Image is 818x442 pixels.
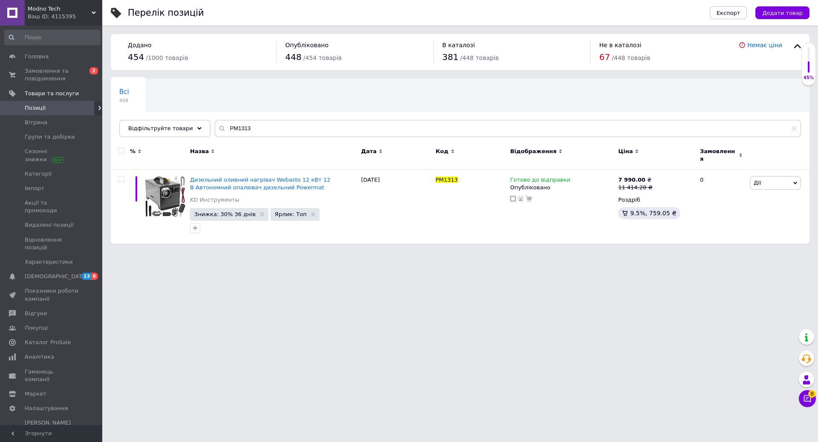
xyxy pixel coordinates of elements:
[710,6,747,19] button: Експорт
[700,148,737,163] span: Замовлення
[618,148,633,155] span: Ціна
[25,353,54,361] span: Аналітика
[303,54,342,61] span: / 454 товарів
[695,170,748,244] div: 0
[119,88,129,96] span: Всі
[25,339,71,346] span: Каталог ProSale
[435,148,448,155] span: Код
[25,90,79,97] span: Товари та послуги
[618,177,645,183] b: 7 990.00
[190,196,239,204] a: KD Инструменты
[81,273,91,280] span: 23
[25,287,79,302] span: Показники роботи компанії
[25,390,46,398] span: Маркет
[190,148,209,155] span: Назва
[194,211,256,217] span: Знижка: 30% 36 днів
[128,125,193,131] span: Відфільтруйте товари
[91,273,98,280] span: 8
[618,196,693,204] div: Роздріб
[146,54,188,61] span: / 1000 товарів
[442,42,475,48] span: В каталозі
[190,177,330,191] a: Дизельний оливний нагрівач Webasto 12 кВт 12 В Автономний опалювач дизельний Powermat
[215,120,801,137] input: Пошук по назві позиції, артикулу і пошуковим запитам
[25,324,48,332] span: Покупці
[510,177,570,185] span: Готово до відправки
[285,52,301,62] span: 448
[799,390,816,407] button: Чат з покупцем8
[25,405,68,412] span: Налаштування
[510,148,556,155] span: Відображення
[802,75,815,81] div: 45%
[128,9,204,17] div: Перелік позицій
[89,67,98,74] span: 2
[755,6,809,19] button: Додати товар
[25,273,88,280] span: [DEMOGRAPHIC_DATA]
[717,10,740,16] span: Експорт
[119,97,129,104] span: 458
[128,52,144,62] span: 454
[442,52,458,62] span: 381
[25,148,79,163] span: Сезонні знижки
[612,54,650,61] span: / 448 товарів
[28,5,92,13] span: Modno Tech
[808,390,816,398] span: 8
[510,184,614,191] div: Опубліковано
[599,42,641,48] span: Не в каталозі
[359,170,433,244] div: [DATE]
[618,176,652,184] div: ₴
[25,53,49,60] span: Головна
[25,199,79,214] span: Акції та промокоди
[435,177,458,183] span: PM1313
[25,258,73,266] span: Характеристики
[25,133,75,141] span: Групи та добірки
[25,67,79,83] span: Замовлення та повідомлення
[25,185,44,192] span: Імпорт
[599,52,610,62] span: 67
[25,236,79,251] span: Відновлення позицій
[145,176,186,217] img: Дизельный масляный обогреватель Webasto 12 кВт 12 В Автономный отопитель дизельный Powermat
[630,210,677,217] span: 9.5%, 759.05 ₴
[25,170,52,178] span: Категорії
[4,30,101,45] input: Пошук
[25,368,79,383] span: Гаманець компанії
[128,42,151,48] span: Додано
[25,310,47,317] span: Відгуки
[25,104,46,112] span: Позиції
[25,221,74,229] span: Видалені позиції
[762,10,803,16] span: Додати товар
[275,211,307,217] span: Ярлик: Топ
[460,54,498,61] span: / 448 товарів
[747,42,782,48] a: Немає ціни
[285,42,328,48] span: Опубліковано
[28,13,102,20] div: Ваш ID: 4115395
[130,148,135,155] span: %
[754,180,761,186] span: Дії
[618,184,652,191] div: 11 414.28 ₴
[361,148,377,155] span: Дата
[25,119,47,126] span: Вітрина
